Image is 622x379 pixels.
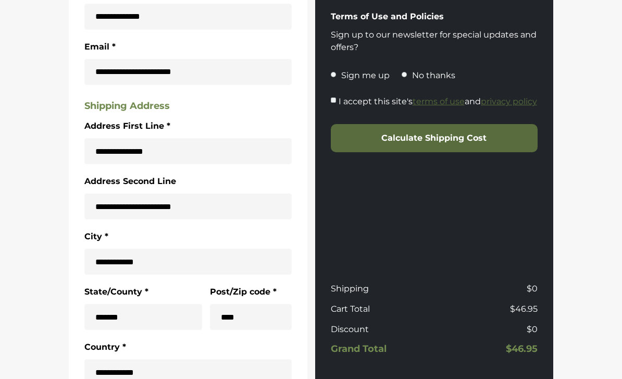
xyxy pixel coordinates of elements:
[341,69,390,82] p: Sign me up
[438,344,538,355] h5: $46.95
[84,119,170,133] label: Address First Line *
[412,69,455,82] p: No thanks
[438,303,538,315] p: $46.95
[339,95,537,108] label: I accept this site's and
[331,303,430,315] p: Cart Total
[84,285,148,299] label: State/County *
[413,96,465,106] a: terms of use
[331,124,538,152] button: Calculate Shipping Cost
[331,344,430,355] h5: Grand Total
[84,175,176,188] label: Address Second Line
[438,323,538,336] p: $0
[84,40,116,54] label: Email *
[331,323,430,336] p: Discount
[331,283,430,295] p: Shipping
[331,29,538,54] p: Sign up to our newsletter for special updates and offers?
[481,96,537,106] a: privacy policy
[210,285,277,299] label: Post/Zip code *
[438,283,538,295] p: $0
[84,340,126,354] label: Country *
[331,10,444,23] label: Terms of Use and Policies
[84,101,292,112] h5: Shipping Address
[84,230,108,243] label: City *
